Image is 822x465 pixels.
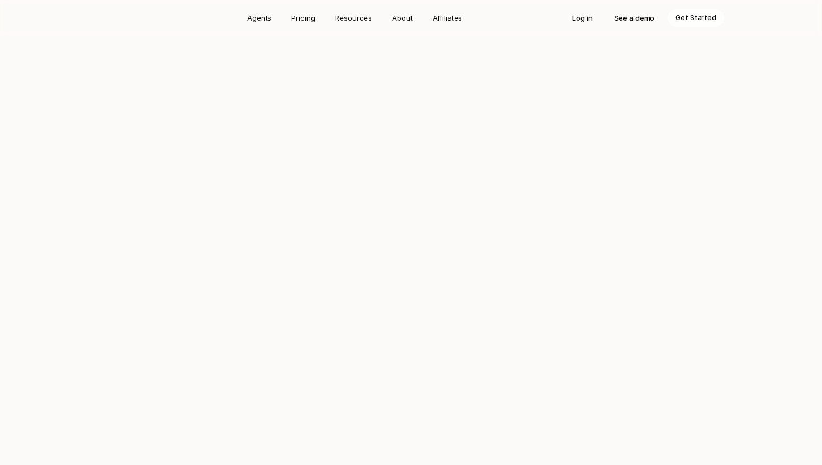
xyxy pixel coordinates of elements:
[328,9,379,27] a: Resources
[392,12,412,23] p: About
[414,153,479,173] a: Watch Demo
[315,81,491,92] strong: Manufacturers & Commodity traders
[291,12,315,23] p: Pricing
[285,9,322,27] a: Pricing
[353,158,396,169] p: Get Started
[426,9,469,27] a: Affiliates
[614,12,655,23] p: See a demo
[385,9,419,27] a: About
[433,12,462,23] p: Affiliates
[668,9,724,27] a: Get Started
[254,65,568,137] p: AI Agents to automate the for . From trade intelligence, demand forecasting, lead generation, lea...
[606,9,663,27] a: See a demo
[343,153,406,173] a: Get Started
[165,20,657,51] h1: AI Agents for Supply Chain Managers
[240,9,278,27] a: Agents
[564,9,600,27] a: Log in
[247,12,271,23] p: Agents
[572,12,592,23] p: Log in
[335,12,372,23] p: Resources
[675,12,716,23] p: Get Started
[424,158,469,169] p: Watch Demo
